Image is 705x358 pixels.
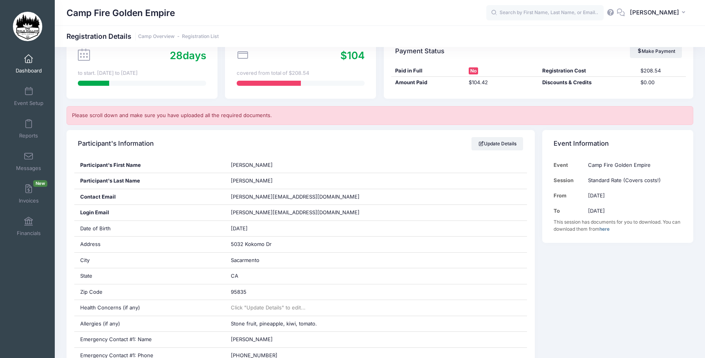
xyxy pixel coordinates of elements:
span: [PERSON_NAME][EMAIL_ADDRESS][DOMAIN_NAME] [231,209,360,217]
td: Standard Rate (Covers costs!) [584,173,682,188]
span: No [469,67,478,74]
span: Event Setup [14,100,43,107]
span: Click "Update Details" to edit... [231,304,306,311]
div: Registration Cost [538,67,637,75]
span: CA [231,273,238,279]
span: Stone fruit, pineapple, kiwi, tomato. [231,320,317,327]
h4: Payment Status [395,40,444,62]
td: To [554,203,584,219]
div: This session has documents for you to download. You can download them from [554,219,682,233]
a: Dashboard [10,50,47,78]
span: Reports [19,132,38,139]
div: State [74,268,225,284]
span: [PERSON_NAME] [231,336,273,342]
div: Health Concerns (if any) [74,300,225,316]
a: Reports [10,115,47,143]
div: Emergency Contact #1: Name [74,332,225,347]
div: Discounts & Credits [538,79,637,87]
span: Messages [16,165,41,172]
span: Invoices [19,197,39,204]
a: Update Details [471,137,523,150]
span: Sacarmento [231,257,259,263]
a: Financials [10,213,47,240]
div: to start. [DATE] to [DATE] [78,69,206,77]
div: $208.54 [637,67,685,75]
a: Messages [10,148,47,175]
div: Please scroll down and make sure you have uploaded all the required documents. [67,106,693,125]
h1: Camp Fire Golden Empire [67,4,175,22]
span: [DATE] [231,225,248,231]
span: [PERSON_NAME] [630,8,679,17]
a: Camp Overview [138,34,174,40]
div: City [74,253,225,268]
h1: Registration Details [67,32,219,40]
td: Event [554,157,584,173]
div: Zip Code [74,284,225,300]
span: New [33,180,47,187]
div: $0.00 [637,79,685,87]
h4: Participant's Information [78,132,154,155]
a: InvoicesNew [10,180,47,208]
td: Camp Fire Golden Empire [584,157,682,173]
td: [DATE] [584,203,682,219]
div: Participant's Last Name [74,173,225,189]
span: Dashboard [16,67,42,74]
input: Search by First Name, Last Name, or Email... [486,5,604,21]
a: here [599,226,610,232]
td: From [554,188,584,203]
div: Participant's First Name [74,157,225,173]
div: Paid in Full [391,67,465,75]
span: 5032 Kokomo Dr [231,241,272,247]
div: Address [74,237,225,252]
a: Event Setup [10,83,47,110]
img: Camp Fire Golden Empire [13,12,42,41]
span: $104 [340,49,365,61]
a: Registration List [182,34,219,40]
div: Date of Birth [74,221,225,237]
span: 28 [170,49,183,61]
div: days [170,48,206,63]
div: Login Email [74,205,225,221]
span: [PERSON_NAME] [231,162,273,168]
div: Allergies (if any) [74,316,225,332]
a: Make Payment [630,45,682,58]
span: Financials [17,230,41,237]
div: covered from total of $208.54 [237,69,365,77]
button: [PERSON_NAME] [625,4,693,22]
span: 95835 [231,289,246,295]
h4: Event Information [554,132,609,155]
div: $104.42 [465,79,538,87]
td: [DATE] [584,188,682,203]
td: Session [554,173,584,188]
span: [PERSON_NAME][EMAIL_ADDRESS][DOMAIN_NAME] [231,193,360,200]
div: Amount Paid [391,79,465,87]
div: Contact Email [74,189,225,205]
span: [PERSON_NAME] [231,177,273,184]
